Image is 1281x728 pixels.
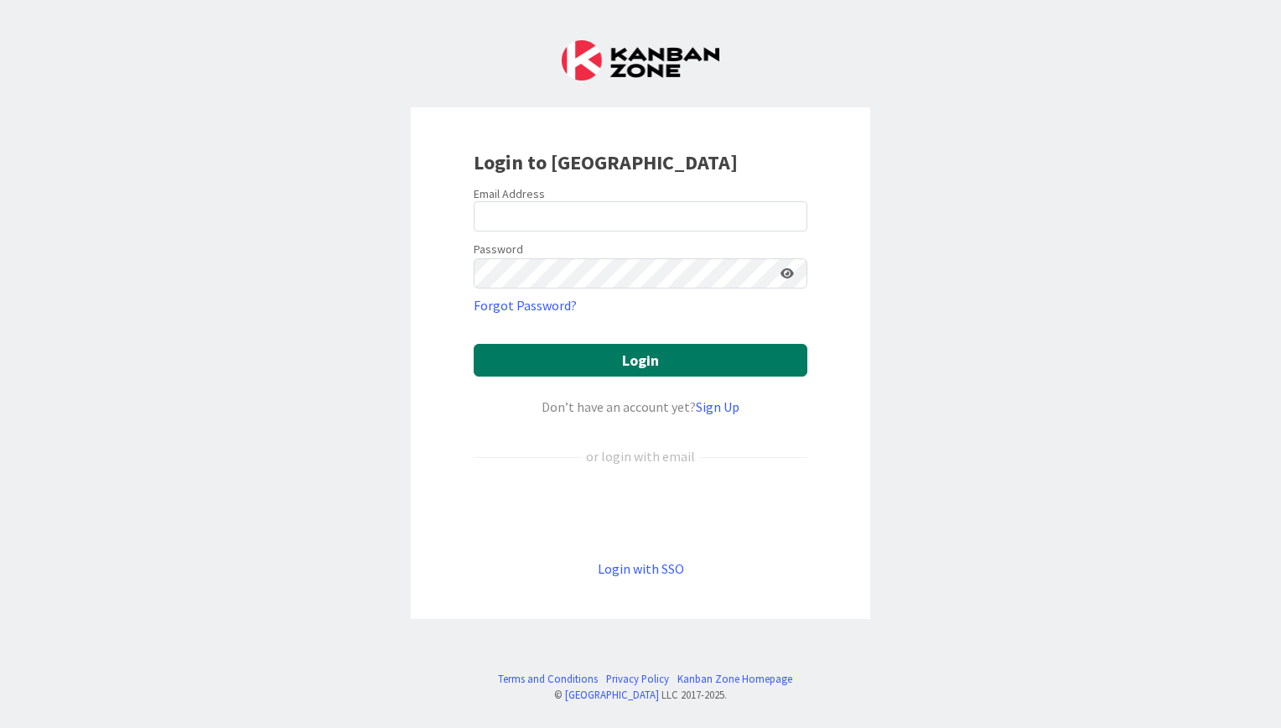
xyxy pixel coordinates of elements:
[562,40,719,81] img: Kanban Zone
[582,446,699,466] div: or login with email
[598,560,684,577] a: Login with SSO
[696,398,739,415] a: Sign Up
[474,344,807,377] button: Login
[474,295,577,315] a: Forgot Password?
[490,687,792,703] div: © LLC 2017- 2025 .
[677,671,792,687] a: Kanban Zone Homepage
[565,688,659,701] a: [GEOGRAPHIC_DATA]
[498,671,598,687] a: Terms and Conditions
[606,671,669,687] a: Privacy Policy
[474,397,807,417] div: Don’t have an account yet?
[474,241,523,258] label: Password
[474,186,545,201] label: Email Address
[465,494,816,531] iframe: Sign in with Google Button
[474,149,738,175] b: Login to [GEOGRAPHIC_DATA]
